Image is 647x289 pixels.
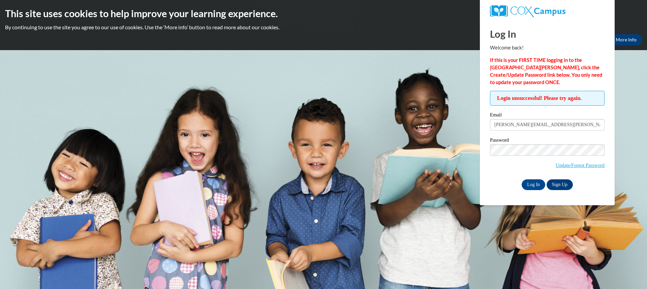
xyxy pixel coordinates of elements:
span: Login unsuccessful! Please try again. [490,91,605,106]
p: By continuing to use the site you agree to our use of cookies. Use the ‘More info’ button to read... [5,24,642,31]
p: Welcome back! [490,44,605,51]
img: COX Campus [490,5,565,17]
strong: If this is your FIRST TIME logging in to the [GEOGRAPHIC_DATA][PERSON_NAME], click the Create/Upd... [490,57,602,85]
label: Password [490,138,605,144]
h2: This site uses cookies to help improve your learning experience. [5,7,642,20]
a: COX Campus [490,5,605,17]
label: Email [490,112,605,119]
h1: Log In [490,27,605,41]
a: More Info [610,34,642,45]
input: Log In [522,179,545,190]
a: Sign Up [547,179,573,190]
a: Update/Forgot Password [556,162,605,168]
